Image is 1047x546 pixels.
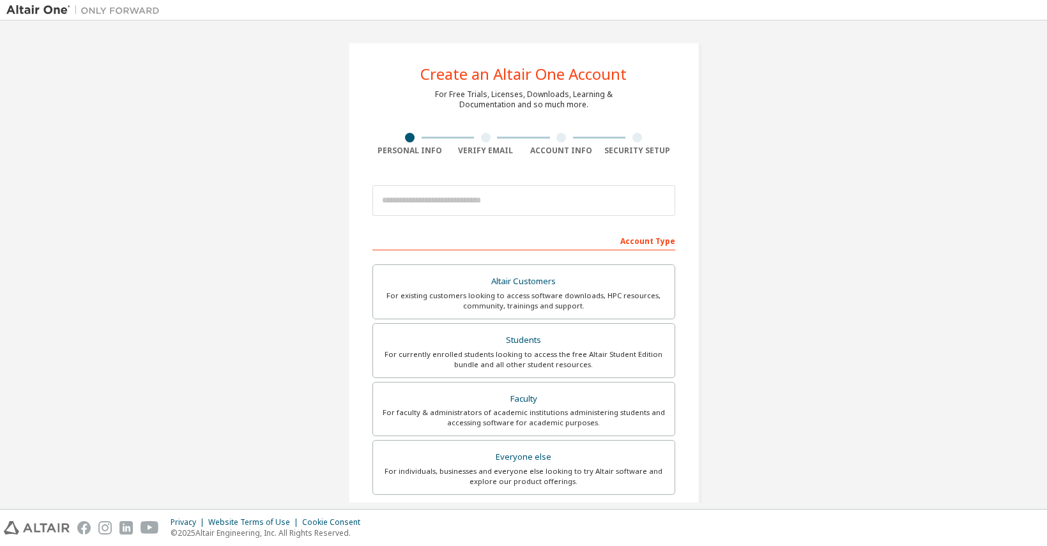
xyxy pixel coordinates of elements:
div: Website Terms of Use [208,517,302,527]
div: Personal Info [372,146,448,156]
div: Faculty [381,390,667,408]
img: youtube.svg [141,521,159,535]
img: altair_logo.svg [4,521,70,535]
div: For Free Trials, Licenses, Downloads, Learning & Documentation and so much more. [435,89,613,110]
div: Privacy [171,517,208,527]
div: For currently enrolled students looking to access the free Altair Student Edition bundle and all ... [381,349,667,370]
div: Account Type [372,230,675,250]
img: Altair One [6,4,166,17]
div: For faculty & administrators of academic institutions administering students and accessing softwa... [381,407,667,428]
div: Altair Customers [381,273,667,291]
div: Security Setup [599,146,675,156]
img: facebook.svg [77,521,91,535]
div: For existing customers looking to access software downloads, HPC resources, community, trainings ... [381,291,667,311]
img: linkedin.svg [119,521,133,535]
div: Students [381,331,667,349]
p: © 2025 Altair Engineering, Inc. All Rights Reserved. [171,527,368,538]
div: Everyone else [381,448,667,466]
div: Account Info [524,146,600,156]
div: Cookie Consent [302,517,368,527]
div: Verify Email [448,146,524,156]
img: instagram.svg [98,521,112,535]
div: For individuals, businesses and everyone else looking to try Altair software and explore our prod... [381,466,667,487]
div: Create an Altair One Account [420,66,627,82]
